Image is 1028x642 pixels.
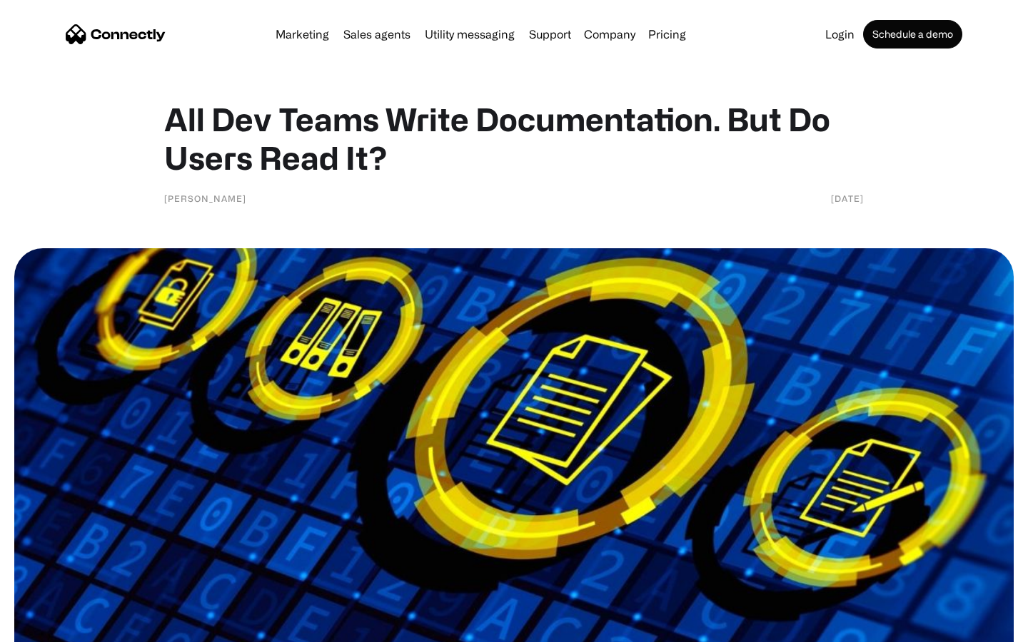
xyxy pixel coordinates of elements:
[270,29,335,40] a: Marketing
[419,29,520,40] a: Utility messaging
[29,617,86,637] ul: Language list
[584,24,635,44] div: Company
[14,617,86,637] aside: Language selected: English
[523,29,577,40] a: Support
[164,191,246,205] div: [PERSON_NAME]
[338,29,416,40] a: Sales agents
[642,29,692,40] a: Pricing
[863,20,962,49] a: Schedule a demo
[820,29,860,40] a: Login
[831,191,864,205] div: [DATE]
[164,100,864,177] h1: All Dev Teams Write Documentation. But Do Users Read It?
